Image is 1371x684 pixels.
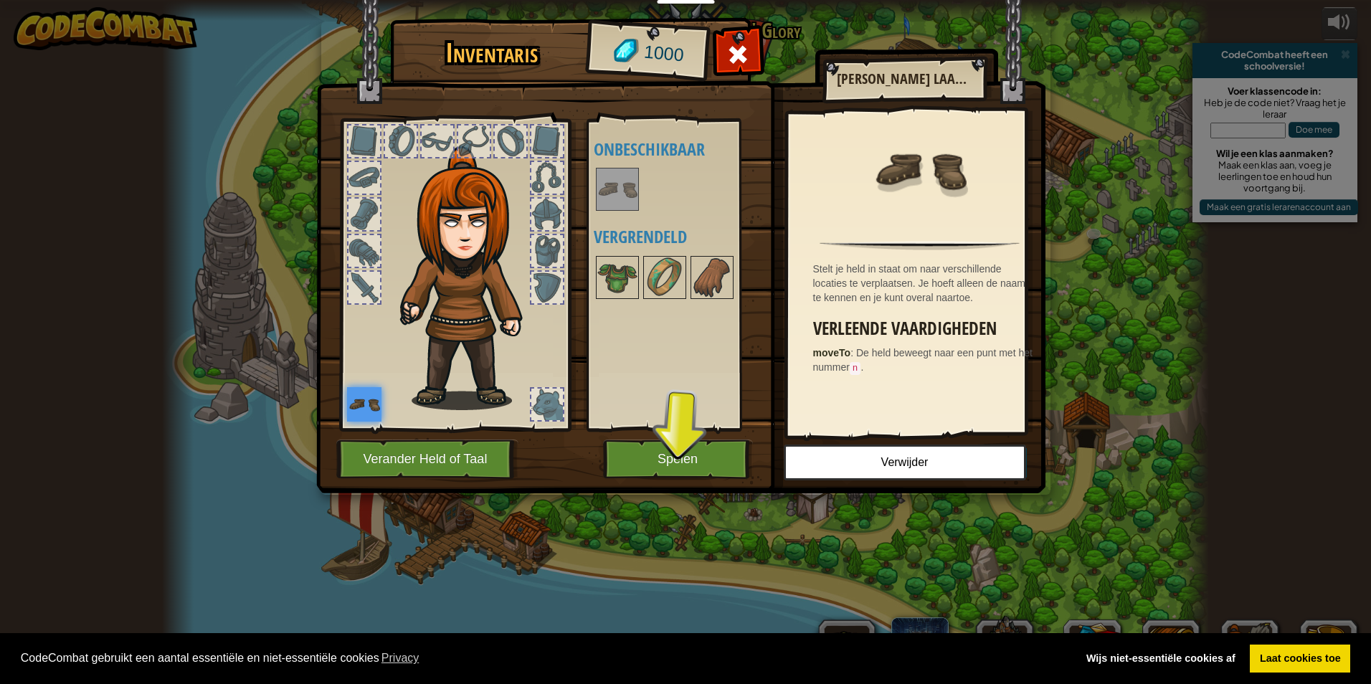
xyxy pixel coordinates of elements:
img: portrait.png [692,257,732,298]
strong: moveTo [813,347,851,358]
img: portrait.png [873,123,967,217]
span: De held beweegt naar een punt met het nummer . [813,347,1033,373]
img: hr.png [820,241,1019,250]
span: 1000 [642,39,685,68]
h1: Inventaris [400,38,583,68]
div: Stelt je held in staat om naar verschillende locaties te verplaatsen. Je hoeft alleen de naam te ... [813,262,1034,305]
h3: Verleende vaardigheden [813,319,1034,338]
img: portrait.png [597,257,637,298]
button: Verwijder [784,445,1026,480]
h4: Vergrendeld [594,227,774,246]
span: : [850,347,856,358]
img: portrait.png [645,257,685,298]
button: Verander Held of Taal [336,440,518,479]
code: n [850,362,861,375]
span: CodeCombat gebruikt een aantal essentiële en niet-essentiële cookies [21,647,1066,669]
img: portrait.png [347,387,381,422]
a: learn more about cookies [379,647,422,669]
h2: [PERSON_NAME] Laarzen [837,71,972,87]
img: portrait.png [597,169,637,209]
a: allow cookies [1250,645,1350,673]
button: Spelen [603,440,753,479]
h4: Onbeschikbaar [594,140,774,158]
img: hair_f2.png [394,146,548,410]
a: deny cookies [1076,645,1245,673]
